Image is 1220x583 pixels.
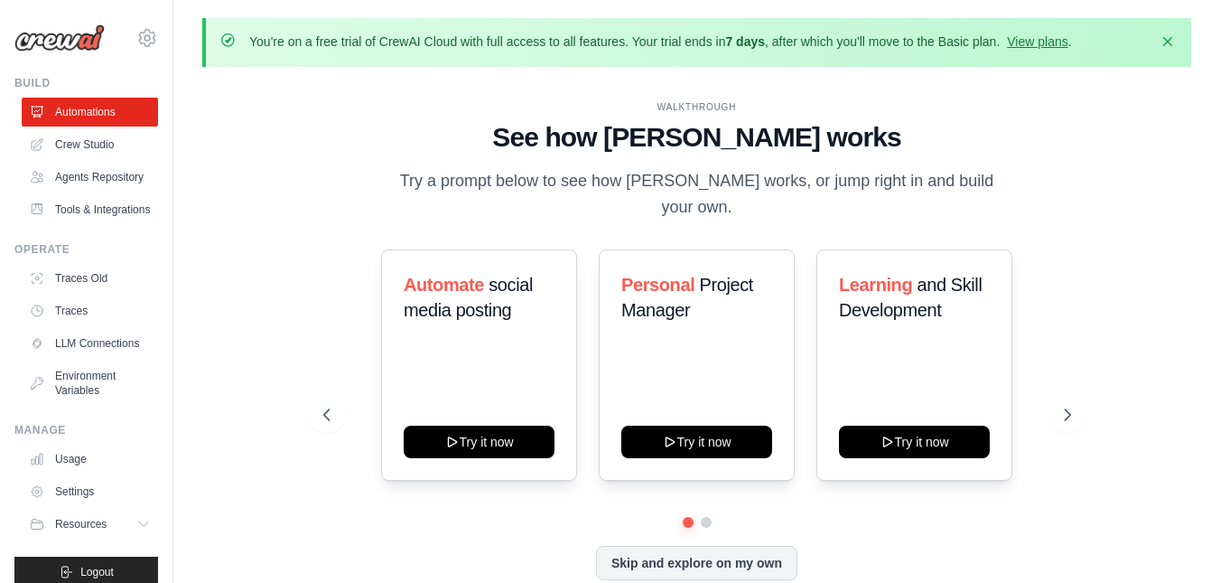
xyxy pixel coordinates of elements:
[22,163,158,192] a: Agents Repository
[1007,34,1067,49] a: View plans
[839,426,990,458] button: Try it now
[22,329,158,358] a: LLM Connections
[621,275,753,320] span: Project Manager
[22,195,158,224] a: Tools & Integrations
[14,24,105,52] img: Logo
[80,565,114,579] span: Logout
[404,426,554,458] button: Try it now
[394,168,1001,221] p: Try a prompt below to see how [PERSON_NAME] works, or jump right in and build your own.
[404,275,533,320] span: social media posting
[323,100,1071,114] div: WALKTHROUGH
[14,76,158,90] div: Build
[596,546,797,580] button: Skip and explore on my own
[55,517,107,531] span: Resources
[22,445,158,474] a: Usage
[14,423,158,437] div: Manage
[22,130,158,159] a: Crew Studio
[22,98,158,127] a: Automations
[404,275,484,295] span: Automate
[22,477,158,506] a: Settings
[22,510,158,539] button: Resources
[621,426,772,458] button: Try it now
[249,33,1072,51] p: You're on a free trial of CrewAI Cloud with full access to all features. Your trial ends in , aft...
[22,264,158,293] a: Traces Old
[725,34,765,49] strong: 7 days
[14,242,158,257] div: Operate
[323,121,1071,154] h1: See how [PERSON_NAME] works
[22,296,158,325] a: Traces
[621,275,694,295] span: Personal
[22,362,158,405] a: Environment Variables
[839,275,912,295] span: Learning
